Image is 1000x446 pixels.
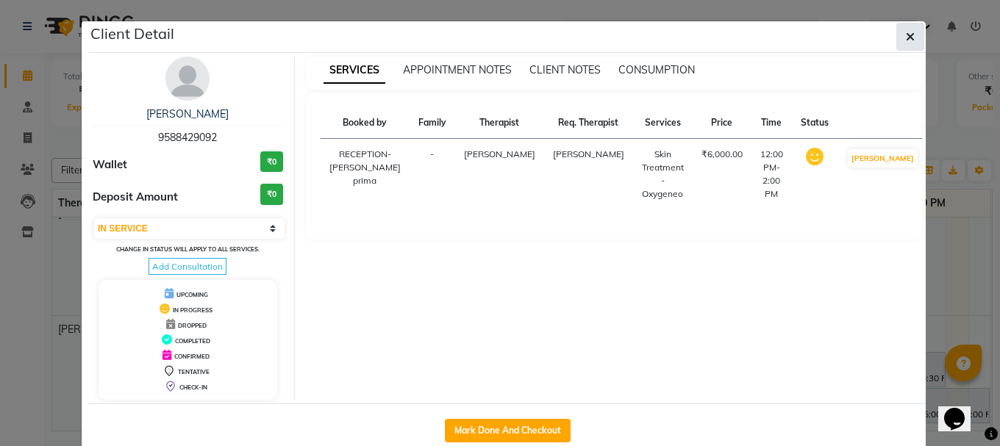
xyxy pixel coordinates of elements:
[178,368,210,375] span: TENTATIVE
[403,63,512,76] span: APPOINTMENT NOTES
[529,63,601,76] span: CLIENT NOTES
[938,387,985,431] iframe: chat widget
[751,107,792,139] th: Time
[260,184,283,205] h3: ₹0
[178,322,207,329] span: DROPPED
[618,63,695,76] span: CONSUMPTION
[410,107,455,139] th: Family
[792,107,838,139] th: Status
[116,245,260,253] small: Change in status will apply to all services.
[324,57,385,84] span: SERVICES
[642,148,684,201] div: Skin Treatment - Oxygeneo
[93,189,178,206] span: Deposit Amount
[553,148,624,159] span: [PERSON_NAME]
[146,107,229,121] a: [PERSON_NAME]
[175,337,210,345] span: COMPLETED
[173,306,213,314] span: IN PROGRESS
[633,107,693,139] th: Services
[848,149,918,168] button: [PERSON_NAME]
[455,107,544,139] th: Therapist
[751,139,792,210] td: 12:00 PM-2:00 PM
[158,131,217,144] span: 9588429092
[176,291,208,298] span: UPCOMING
[544,107,633,139] th: Req. Therapist
[179,384,207,391] span: CHECK-IN
[174,353,210,360] span: CONFIRMED
[410,139,455,210] td: -
[90,23,174,45] h5: Client Detail
[701,148,743,161] div: ₹6,000.00
[445,419,571,442] button: Mark Done And Checkout
[321,139,410,210] td: RECEPTION-[PERSON_NAME] prima
[693,107,751,139] th: Price
[149,258,226,275] span: Add Consultation
[321,107,410,139] th: Booked by
[165,57,210,101] img: avatar
[260,151,283,173] h3: ₹0
[93,157,127,173] span: Wallet
[464,148,535,159] span: [PERSON_NAME]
